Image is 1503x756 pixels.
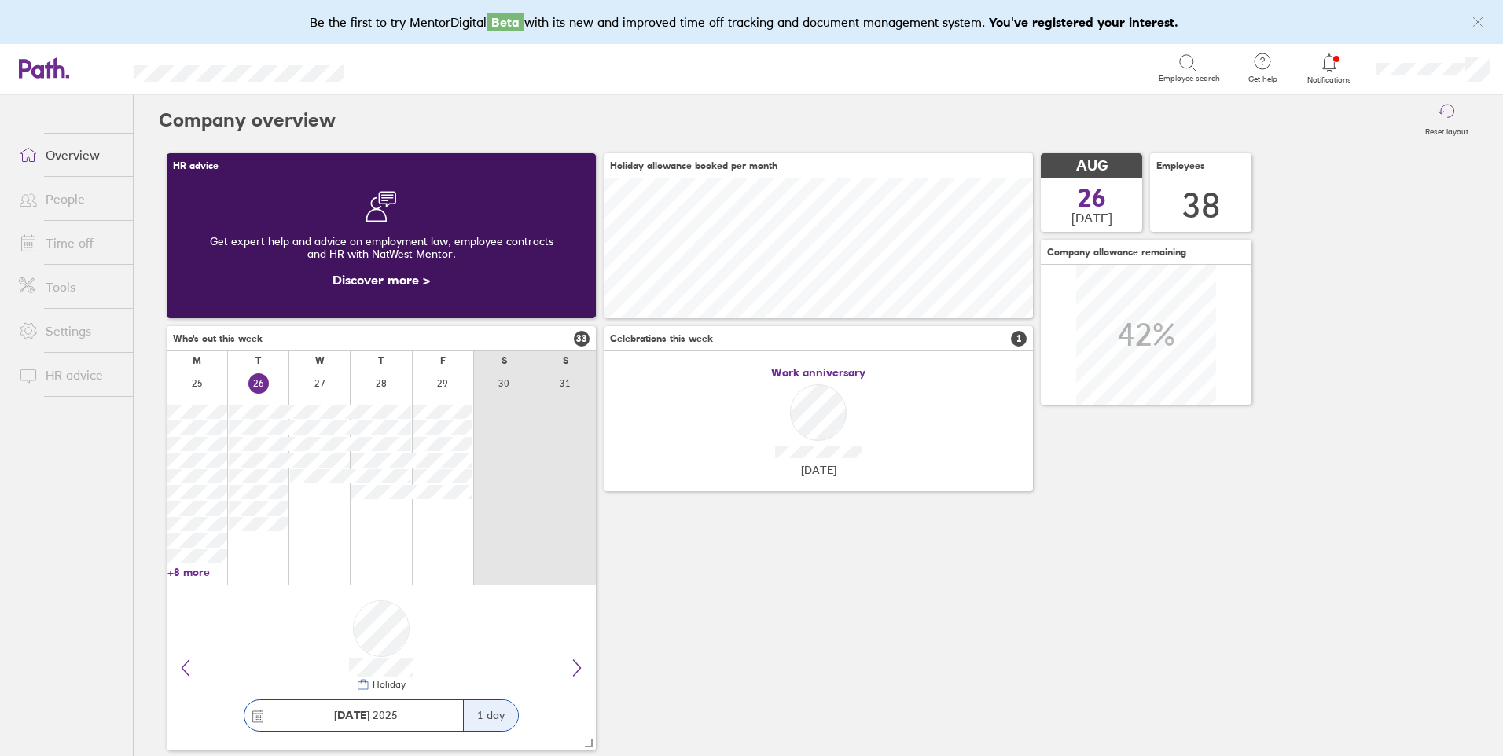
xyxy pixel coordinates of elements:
a: Discover more > [333,272,430,288]
div: W [315,355,325,366]
span: Notifications [1304,75,1355,85]
div: 1 day [463,700,518,731]
button: Reset layout [1416,95,1478,145]
a: Tools [6,271,133,303]
span: Who's out this week [173,333,263,344]
span: [DATE] [1071,211,1112,225]
div: 38 [1182,185,1220,226]
div: M [193,355,201,366]
span: Beta [487,13,524,31]
strong: [DATE] [334,708,369,722]
a: People [6,183,133,215]
a: Time off [6,227,133,259]
div: S [563,355,568,366]
span: 33 [574,331,590,347]
label: Reset layout [1416,123,1478,137]
div: S [502,355,507,366]
a: HR advice [6,359,133,391]
span: HR advice [173,160,219,171]
a: Notifications [1304,52,1355,85]
span: Work anniversary [771,366,865,379]
span: 2025 [334,709,398,721]
span: Employees [1156,160,1205,171]
div: T [378,355,384,366]
span: Get help [1237,75,1288,84]
div: Get expert help and advice on employment law, employee contracts and HR with NatWest Mentor. [179,222,583,273]
span: Celebrations this week [610,333,713,344]
div: Be the first to try MentorDigital with its new and improved time off tracking and document manage... [310,13,1194,31]
b: You've registered your interest. [989,14,1178,30]
div: Holiday [369,679,406,690]
span: AUG [1076,158,1108,174]
span: [DATE] [801,464,836,476]
h2: Company overview [159,95,336,145]
div: T [255,355,261,366]
span: Employee search [1159,74,1220,83]
span: 1 [1011,331,1027,347]
span: Company allowance remaining [1047,247,1186,258]
a: Overview [6,139,133,171]
span: 26 [1078,185,1106,211]
a: Settings [6,315,133,347]
a: +8 more [167,565,227,579]
div: F [440,355,446,366]
div: Search [386,61,426,75]
span: Holiday allowance booked per month [610,160,777,171]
